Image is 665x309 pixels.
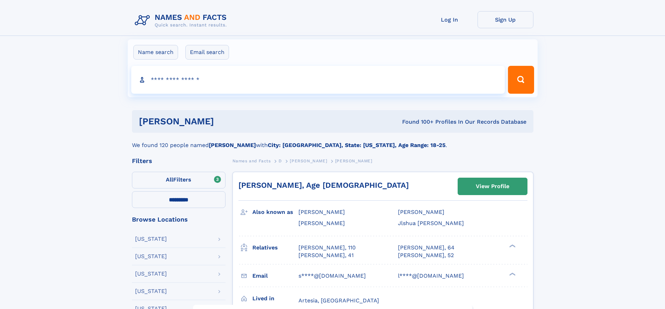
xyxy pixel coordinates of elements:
[398,252,454,259] a: [PERSON_NAME], 52
[298,252,354,259] a: [PERSON_NAME], 41
[209,142,256,148] b: [PERSON_NAME]
[238,181,409,190] a: [PERSON_NAME], Age [DEMOGRAPHIC_DATA]
[398,244,455,252] a: [PERSON_NAME], 64
[298,209,345,215] span: [PERSON_NAME]
[132,216,226,223] div: Browse Locations
[131,66,505,94] input: search input
[252,293,298,304] h3: Lived in
[166,176,173,183] span: All
[335,159,372,163] span: [PERSON_NAME]
[508,272,516,276] div: ❯
[252,270,298,282] h3: Email
[268,142,445,148] b: City: [GEOGRAPHIC_DATA], State: [US_STATE], Age Range: 18-25
[476,178,509,194] div: View Profile
[135,236,167,242] div: [US_STATE]
[279,156,282,165] a: D
[279,159,282,163] span: D
[252,242,298,254] h3: Relatives
[135,288,167,294] div: [US_STATE]
[132,172,226,188] label: Filters
[422,11,478,28] a: Log In
[458,178,527,195] a: View Profile
[298,244,356,252] a: [PERSON_NAME], 110
[398,209,444,215] span: [PERSON_NAME]
[298,297,379,304] span: Artesia, [GEOGRAPHIC_DATA]
[508,244,516,248] div: ❯
[252,206,298,218] h3: Also known as
[298,220,345,226] span: [PERSON_NAME]
[132,11,232,30] img: Logo Names and Facts
[398,220,464,226] span: Jlshua [PERSON_NAME]
[508,66,534,94] button: Search Button
[133,45,178,60] label: Name search
[132,158,226,164] div: Filters
[478,11,533,28] a: Sign Up
[139,117,308,126] h1: [PERSON_NAME]
[135,254,167,259] div: [US_STATE]
[132,133,533,149] div: We found 120 people named with .
[135,271,167,277] div: [US_STATE]
[308,118,526,126] div: Found 100+ Profiles In Our Records Database
[290,156,327,165] a: [PERSON_NAME]
[185,45,229,60] label: Email search
[290,159,327,163] span: [PERSON_NAME]
[232,156,271,165] a: Names and Facts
